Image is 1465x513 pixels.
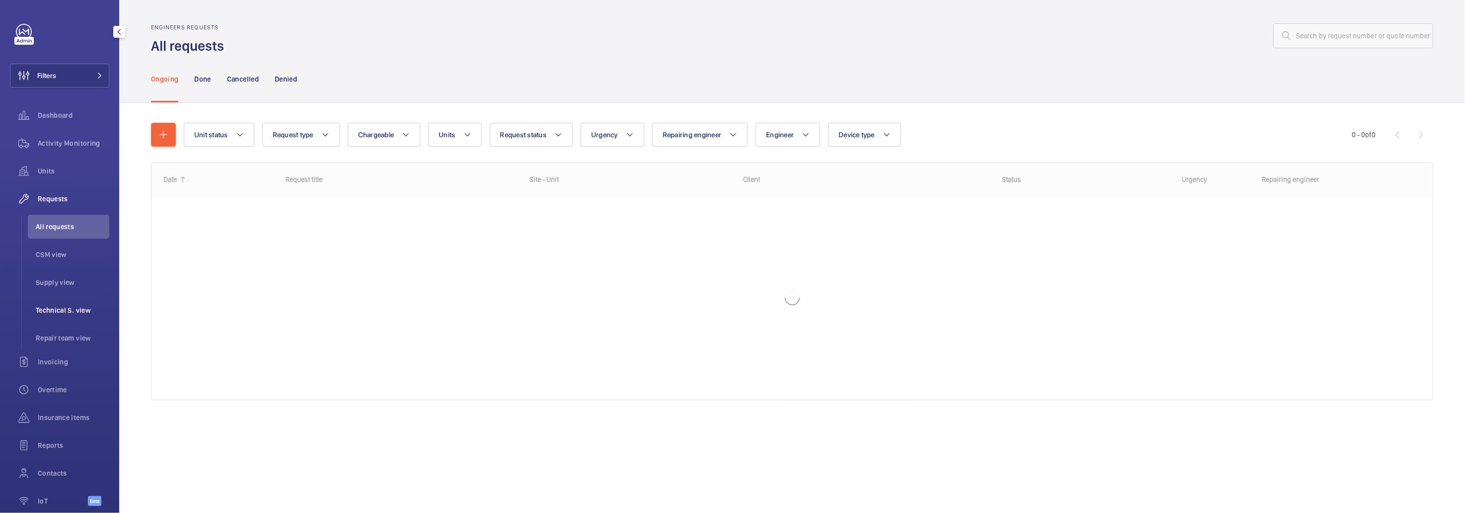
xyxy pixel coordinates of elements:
button: Chargeable [348,123,421,147]
button: Device type [828,123,901,147]
p: Done [194,74,211,84]
span: Contacts [38,468,109,478]
span: Request type [273,131,313,139]
button: Units [428,123,481,147]
span: 0 - 0 0 [1352,131,1376,138]
span: Units [439,131,455,139]
span: Reports [38,440,109,450]
button: Repairing engineer [652,123,748,147]
input: Search by request number or quote number [1273,23,1433,48]
span: Units [38,166,109,176]
button: Engineer [756,123,820,147]
button: Urgency [581,123,644,147]
span: Beta [88,496,101,506]
span: of [1365,131,1372,139]
span: Chargeable [358,131,394,139]
span: Engineer [766,131,794,139]
span: Insurance items [38,413,109,423]
span: Technical S. view [36,305,109,315]
span: Unit status [194,131,228,139]
span: Overtime [38,385,109,395]
span: Invoicing [38,357,109,367]
span: Repair team view [36,333,109,343]
h2: Engineers requests [151,24,230,31]
p: Denied [275,74,297,84]
span: All requests [36,222,109,232]
span: Request status [500,131,547,139]
span: Urgency [591,131,618,139]
span: Requests [38,194,109,204]
p: Cancelled [227,74,259,84]
button: Filters [10,64,109,87]
span: IoT [38,496,88,506]
span: Device type [839,131,875,139]
button: Request status [490,123,573,147]
span: Repairing engineer [663,131,722,139]
span: Filters [37,71,56,81]
button: Unit status [184,123,254,147]
button: Request type [262,123,340,147]
span: Dashboard [38,110,109,120]
span: Supply view [36,277,109,287]
span: Activity Monitoring [38,138,109,148]
span: CSM view [36,250,109,259]
h1: All requests [151,37,230,55]
p: Ongoing [151,74,178,84]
